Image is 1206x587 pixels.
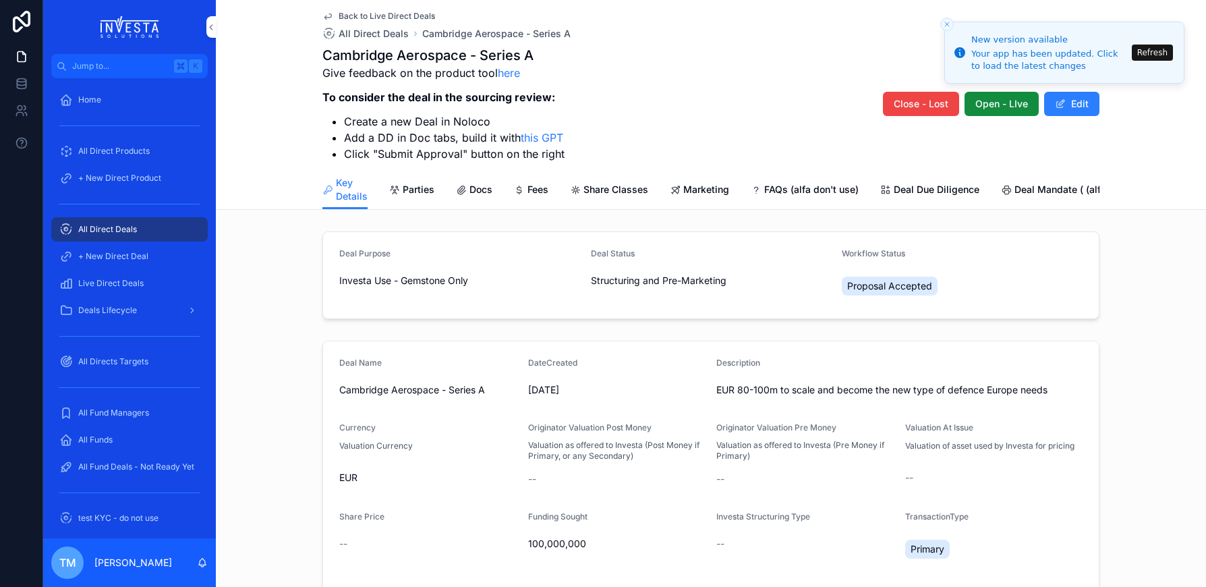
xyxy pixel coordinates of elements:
span: Valuation as offered to Investa (Pre Money if Primary) [716,440,894,462]
a: + New Direct Deal [51,244,208,269]
span: Fees [527,183,548,196]
span: Home [78,94,101,105]
span: K [190,61,201,72]
div: scrollable content [43,78,216,538]
span: All Direct Deals [339,27,409,40]
span: Marketing [683,183,729,196]
span: Currency [339,422,376,432]
span: Structuring and Pre-Marketing [591,274,726,287]
span: All Funds [78,435,113,445]
button: Open - LIve [965,92,1039,116]
span: Originator Valuation Pre Money [716,422,836,432]
p: Valuation Currency [339,440,413,452]
a: Parties [389,177,434,204]
a: Live Direct Deals [51,271,208,296]
h1: Cambridge Aerospace - Series A [322,46,565,65]
button: Jump to...K [51,54,208,78]
span: Workflow Status [842,248,905,258]
div: Your app has been updated. Click to load the latest changes [971,48,1128,72]
span: Investa Use - Gemstone Only [339,274,468,287]
a: test KYC - do not use [51,506,208,530]
span: FAQs (alfa don't use) [764,183,859,196]
span: Back to Live Direct Deals [339,11,435,22]
a: All Fund Deals - Not Ready Yet [51,455,208,479]
span: Funding Sought [528,511,587,522]
a: Back to Live Direct Deals [322,11,435,22]
span: -- [905,471,913,484]
a: Deal Due Diligence [880,177,979,204]
button: Close toast [940,18,954,31]
span: Valuation as offered to Investa (Post Money if Primary, or any Secondary) [528,440,706,462]
a: Key Details [322,171,368,210]
li: Add a DD in Doc tabs, build it with [344,130,565,146]
span: Live Direct Deals [78,278,144,289]
span: Open - LIve [975,97,1028,111]
a: All Fund Managers [51,401,208,425]
span: All Directs Targets [78,356,148,367]
span: -- [716,472,724,486]
span: Description [716,358,760,368]
a: Marketing [670,177,729,204]
button: Refresh [1132,45,1173,61]
span: -- [716,537,724,551]
span: Close - Lost [894,97,948,111]
span: Originator Valuation Post Money [528,422,652,432]
span: All Fund Deals - Not Ready Yet [78,462,194,472]
a: All Funds [51,428,208,452]
span: -- [528,472,536,486]
a: Cambridge Aerospace - Series A [422,27,571,40]
span: Parties [403,183,434,196]
span: Deal Name [339,358,382,368]
span: Deal Mandate ( (alfa don't use)) [1014,183,1157,196]
span: Deal Status [591,248,635,258]
span: Deal Due Diligence [894,183,979,196]
img: App logo [100,16,159,38]
a: FAQs (alfa don't use) [751,177,859,204]
a: + New Direct Product [51,166,208,190]
span: Share Classes [583,183,648,196]
div: New version available [971,33,1128,47]
a: Deal Mandate ( (alfa don't use)) [1001,177,1157,204]
a: All Directs Targets [51,350,208,374]
span: Deal Purpose [339,248,391,258]
a: All Direct Products [51,139,208,163]
li: Click "Submit Approval" button on the right [344,146,565,162]
a: Docs [456,177,492,204]
span: Cambridge Aerospace - Series A [339,383,517,397]
p: Valuation of asset used by Investa for pricing [905,440,1074,452]
span: All Fund Managers [78,408,149,418]
p: Give feedback on the product tool [322,65,565,81]
span: TM [59,555,76,571]
span: Primary [911,542,944,556]
span: -- [339,537,347,551]
span: All Direct Deals [78,224,137,235]
li: Create a new Deal in Noloco [344,113,565,130]
span: + New Direct Deal [78,251,148,262]
span: 100,000,000 [528,537,706,551]
a: Fees [514,177,548,204]
a: Share Classes [570,177,648,204]
button: Close - Lost [883,92,959,116]
p: [PERSON_NAME] [94,556,172,569]
span: Proposal Accepted [847,279,932,293]
span: Key Details [336,176,368,203]
span: TransactionType [905,511,969,522]
span: [DATE] [528,383,706,397]
a: here [498,66,520,80]
span: Valuation At Issue [905,422,973,432]
a: All Direct Deals [322,27,409,40]
span: DateCreated [528,358,577,368]
span: Deals Lifecycle [78,305,137,316]
a: this GPT [521,131,563,144]
span: Investa Structuring Type [716,511,810,522]
span: EUR [339,471,357,484]
button: Edit [1044,92,1099,116]
span: All Direct Products [78,146,150,157]
span: Jump to... [72,61,169,72]
span: + New Direct Product [78,173,161,184]
span: test KYC - do not use [78,513,159,524]
span: Share Price [339,511,384,522]
a: All Direct Deals [51,217,208,242]
span: Docs [469,183,492,196]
